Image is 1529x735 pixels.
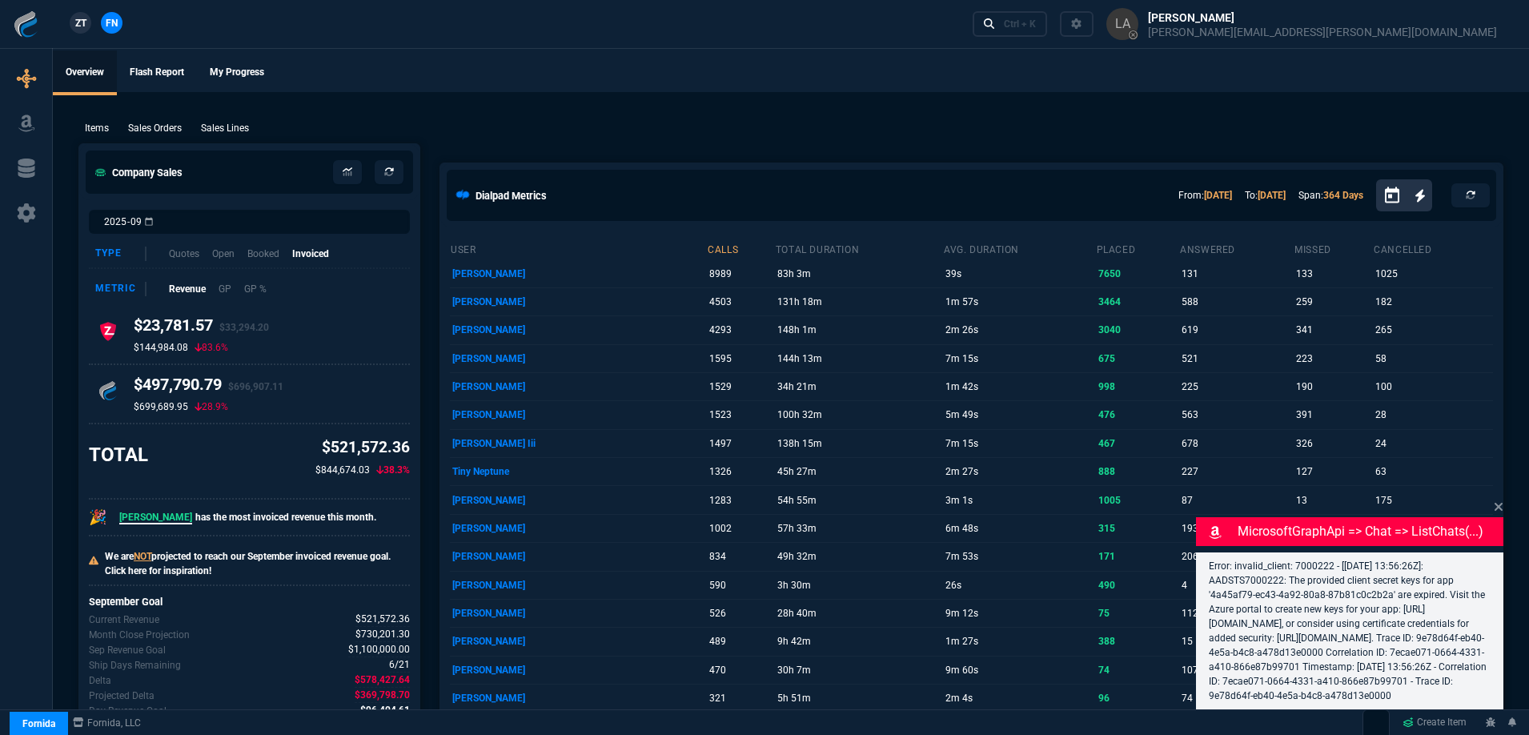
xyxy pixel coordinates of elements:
[1375,404,1490,426] p: 28
[375,657,411,673] p: spec.value
[707,237,775,259] th: calls
[355,673,410,688] span: The difference between the current month's Revenue and the goal.
[709,291,772,313] p: 4503
[1375,489,1490,512] p: 175
[777,687,941,709] p: 5h 51m
[105,549,410,578] p: We are projected to reach our September invoiced revenue goal. Click here for inspiration!
[945,347,1093,370] p: 7m 15s
[1375,263,1490,285] p: 1025
[1182,545,1291,568] p: 206
[1375,460,1490,483] p: 63
[1098,517,1177,540] p: 315
[945,432,1093,455] p: 7m 15s
[1323,190,1363,201] a: 364 Days
[777,630,941,653] p: 9h 42m
[1098,376,1177,398] p: 998
[1373,237,1493,259] th: cancelled
[945,376,1093,398] p: 1m 42s
[340,673,411,688] p: spec.value
[452,376,704,398] p: [PERSON_NAME]
[945,630,1093,653] p: 1m 27s
[709,517,772,540] p: 1002
[945,517,1093,540] p: 6m 48s
[134,341,188,354] p: $144,984.08
[1296,291,1370,313] p: 259
[95,282,146,296] div: Metric
[777,347,941,370] p: 144h 13m
[452,687,704,709] p: [PERSON_NAME]
[89,506,106,528] p: 🎉
[89,596,410,608] h6: September Goal
[945,545,1093,568] p: 7m 53s
[134,375,283,400] h4: $497,790.79
[89,612,159,627] p: Revenue for Sep.
[945,263,1093,285] p: 39s
[1245,188,1286,203] p: To:
[709,545,772,568] p: 834
[1298,188,1363,203] p: Span:
[709,687,772,709] p: 321
[450,237,707,259] th: user
[452,404,704,426] p: [PERSON_NAME]
[452,574,704,596] p: [PERSON_NAME]
[1296,263,1370,285] p: 133
[348,642,410,657] span: Company Revenue Goal for Sep.
[777,432,941,455] p: 138h 15m
[709,602,772,625] p: 526
[709,574,772,596] p: 590
[777,319,941,341] p: 148h 1m
[945,291,1093,313] p: 1m 57s
[1098,687,1177,709] p: 96
[89,443,148,467] h3: TOTAL
[777,517,941,540] p: 57h 33m
[1098,574,1177,596] p: 490
[315,436,410,460] p: $521,572.36
[1182,347,1291,370] p: 521
[1098,545,1177,568] p: 171
[117,50,197,95] a: Flash Report
[1296,432,1370,455] p: 326
[1238,522,1500,541] p: MicrosoftGraphApi => chat => listChats(...)
[1096,237,1180,259] th: placed
[777,489,941,512] p: 54h 55m
[709,319,772,341] p: 4293
[1182,460,1291,483] p: 227
[128,121,182,135] p: Sales Orders
[195,341,228,354] p: 83.6%
[212,247,235,261] p: Open
[95,165,183,180] h5: Company Sales
[119,510,376,524] p: has the most invoiced revenue this month.
[1182,574,1291,596] p: 4
[777,545,941,568] p: 49h 32m
[1182,517,1291,540] p: 193
[89,628,190,642] p: Uses current month's data to project the month's close.
[709,432,772,455] p: 1497
[709,347,772,370] p: 1595
[945,687,1093,709] p: 2m 4s
[1296,404,1370,426] p: 391
[134,400,188,413] p: $699,689.95
[119,512,192,524] span: [PERSON_NAME]
[106,16,118,30] span: FN
[777,291,941,313] p: 131h 18m
[1098,659,1177,681] p: 74
[709,376,772,398] p: 1529
[777,574,941,596] p: 3h 30m
[452,319,704,341] p: [PERSON_NAME]
[1182,659,1291,681] p: 107
[1098,602,1177,625] p: 75
[452,291,704,313] p: [PERSON_NAME]
[1383,184,1415,207] button: Open calendar
[1098,291,1177,313] p: 3464
[1182,404,1291,426] p: 563
[945,659,1093,681] p: 9m 60s
[1209,559,1491,703] p: Error: invalid_client: 7000222 - [[DATE] 13:56:26Z]: AADSTS7000222: The provided client secret ke...
[945,489,1093,512] p: 3m 1s
[1098,319,1177,341] p: 3040
[777,263,941,285] p: 83h 3m
[134,315,269,341] h4: $23,781.57
[53,50,117,95] a: Overview
[1182,687,1291,709] p: 74
[1182,263,1291,285] p: 131
[452,602,704,625] p: [PERSON_NAME]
